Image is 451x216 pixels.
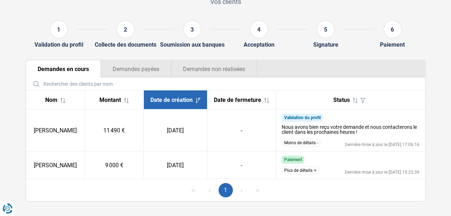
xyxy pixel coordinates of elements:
input: Rechercher des clients par nom [29,78,422,90]
td: [PERSON_NAME] [26,151,85,179]
div: Acceptation [244,41,274,48]
div: 4 [250,20,268,38]
button: Last Page [250,183,265,197]
td: [DATE] [144,151,207,179]
button: Next Page [234,183,249,197]
td: - [207,109,276,151]
span: Nom [45,97,57,103]
td: 9 000 € [85,151,144,179]
button: Previous Page [202,183,217,197]
button: First Page [186,183,201,197]
div: Soumission aux banques [160,41,225,48]
td: 11 490 € [85,109,144,151]
div: Paiement [380,41,405,48]
button: Plus de détails [282,166,319,174]
span: Montant [99,97,121,103]
button: Demandes en cours [26,60,101,78]
div: Dernière mise à jour le [DATE] 17:06:16 [345,142,419,147]
div: 2 [117,20,135,38]
td: - [207,151,276,179]
td: [DATE] [144,109,207,151]
div: Dernière mise à jour le [DATE] 15:25:39 [345,170,419,174]
td: [PERSON_NAME] [26,109,85,151]
button: Page 1 [219,183,233,197]
div: Validation du profil [34,41,83,48]
span: Validation du profil [284,115,320,120]
span: Paiement [284,157,302,162]
div: 6 [384,20,401,38]
button: Demandes payées [101,60,171,78]
span: Date de création [150,97,193,103]
div: 1 [50,20,68,38]
button: Demandes non réalisées [171,60,257,78]
div: Collecte des documents [95,41,156,48]
div: 3 [183,20,201,38]
span: Date de fermeture [214,97,261,103]
button: Moins de détails [282,139,321,147]
span: Status [333,97,350,103]
div: Signature [313,41,338,48]
div: Nous avons bien reçu votre demande et nous contacterons le client dans les prochaines heures ! [282,125,419,135]
div: 5 [317,20,335,38]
